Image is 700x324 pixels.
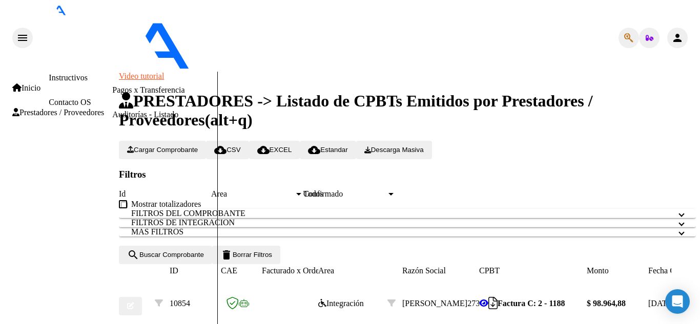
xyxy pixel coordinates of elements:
a: Contacto OS [49,98,91,106]
span: Descarga Masiva [364,146,424,154]
app-download-masive: Descarga masiva de comprobantes (adjuntos) [356,145,432,154]
span: [PERSON_NAME] [402,299,467,308]
datatable-header-cell: Razón Social [402,264,479,277]
a: Instructivos [49,73,88,82]
h3: Filtros [119,169,696,180]
span: Fecha Cpbt [648,266,686,275]
span: (alt+q) [205,111,253,129]
datatable-header-cell: CAE [221,264,262,277]
mat-expansion-panel-header: MAS FILTROS [119,227,696,236]
span: [DATE] [648,299,675,308]
span: - [PERSON_NAME] [300,62,369,71]
mat-icon: cloud_download [214,144,227,156]
span: CAE [221,266,237,275]
span: Area [211,189,294,199]
span: Razón Social [402,266,446,275]
span: Todos [303,189,323,198]
datatable-header-cell: Area [318,264,387,277]
strong: $ 98.964,88 [587,299,626,308]
a: Pagos x Transferencia [112,85,184,94]
mat-icon: delete [220,249,233,261]
mat-icon: cloud_download [308,144,320,156]
span: Area [318,266,334,275]
span: CSV [214,146,240,154]
a: Auditorías - Listado [112,110,178,119]
button: Borrar Filtros [212,246,280,264]
span: - ospic [276,62,300,71]
mat-icon: person [671,32,684,44]
datatable-header-cell: Monto [587,264,648,277]
a: Prestadores / Proveedores [12,108,104,117]
mat-panel-title: FILTROS DEL COMPROBANTE [131,209,671,218]
mat-expansion-panel-header: FILTROS DEL COMPROBANTE [119,209,696,218]
span: Monto [587,266,609,275]
button: CSV [206,141,249,159]
img: Logo SAAS [33,15,276,70]
i: Descargar documento [488,303,498,304]
span: CPBT [479,266,500,275]
span: Integración [318,299,364,308]
span: Facturado x Orden De [262,266,335,275]
mat-expansion-panel-header: FILTROS DE INTEGRACION [119,218,696,227]
button: Estandar [300,141,356,159]
button: EXCEL [249,141,300,159]
datatable-header-cell: Fecha Cpbt [648,264,694,277]
span: Borrar Filtros [220,251,272,258]
button: Descarga Masiva [356,141,432,159]
mat-panel-title: FILTROS DE INTEGRACION [131,218,671,227]
span: Estandar [308,146,347,154]
mat-icon: menu [16,32,29,44]
datatable-header-cell: CPBT [479,264,587,277]
strong: Factura C: 2 - 1188 [498,299,565,308]
div: 27311366373 [402,297,479,310]
a: Inicio [12,83,40,93]
mat-icon: cloud_download [257,144,270,156]
mat-panel-title: MAS FILTROS [131,227,671,236]
span: EXCEL [257,146,292,154]
div: Open Intercom Messenger [665,289,690,314]
span: PRESTADORES -> Listado de CPBTs Emitidos por Prestadores / Proveedores [119,92,593,129]
datatable-header-cell: Facturado x Orden De [262,264,318,277]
